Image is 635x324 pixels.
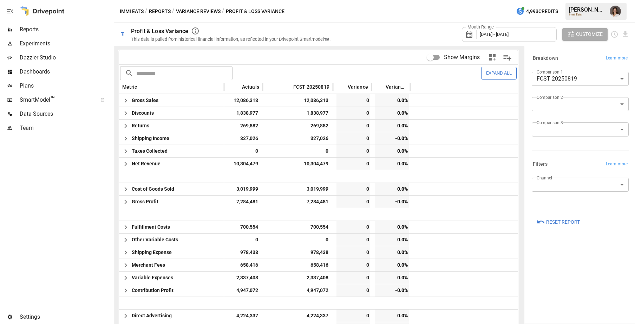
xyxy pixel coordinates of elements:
[576,30,603,39] span: Customize
[228,196,259,208] span: 7,284,481
[266,120,329,132] span: 269,882
[132,186,174,192] span: Cost of Goods Sold
[132,313,172,318] span: Direct Advertising
[132,123,149,128] span: Returns
[266,107,329,119] span: 1,838,977
[375,234,409,246] span: 0.0%
[336,310,370,322] span: 0
[336,183,370,195] span: 0
[375,196,409,208] span: -0.0%
[132,224,170,230] span: Fulfillment Costs
[120,31,125,38] div: 🗓
[120,7,144,16] button: Immi Eats
[293,85,329,89] span: FCST 20250819
[138,82,148,92] button: Sort
[621,30,629,38] button: Download report
[266,284,329,297] span: 4,947,072
[336,272,370,284] span: 0
[336,94,370,107] span: 0
[20,53,112,62] span: Dazzler Studio
[375,107,409,119] span: 0.0%
[228,183,259,195] span: 3,019,999
[228,158,259,170] span: 10,304,479
[336,196,370,208] span: 0
[336,145,370,157] span: 0
[546,218,580,227] span: Reset Report
[149,7,171,16] button: Reports
[375,310,409,322] span: 0.0%
[336,107,370,119] span: 0
[375,158,409,170] span: 0.0%
[231,82,241,92] button: Sort
[266,234,329,246] span: 0
[336,221,370,233] span: 0
[283,82,293,92] button: Sort
[145,7,148,16] div: /
[266,158,329,170] span: 10,304,479
[375,94,409,107] span: 0.0%
[532,72,629,86] div: FCST 20250819
[526,7,558,16] span: 4,993 Credits
[266,259,329,271] span: 658,416
[499,50,515,65] button: Manage Columns
[172,7,175,16] div: /
[132,148,168,154] span: Taxes Collected
[266,132,329,145] span: 327,026
[176,7,221,16] button: Variance Reviews
[533,55,558,62] h6: Breakdown
[610,6,621,17] img: Franziska Ibscher
[228,234,259,246] span: 0
[444,53,480,62] span: Show Margins
[132,199,158,204] span: Gross Profit
[336,259,370,271] span: 0
[266,94,329,107] span: 12,086,313
[132,161,161,166] span: Net Revenue
[532,216,585,228] button: Reset Report
[266,145,329,157] span: 0
[266,196,329,208] span: 7,284,481
[132,237,178,242] span: Other Variable Costs
[131,37,330,42] div: This data is pulled from historical financial information, as reflected in your Drivepoint Smartm...
[228,145,259,157] span: 0
[228,284,259,297] span: 4,947,072
[348,85,368,89] span: Variance
[20,96,93,104] span: SmartModel
[132,97,158,103] span: Gross Sales
[375,82,385,92] button: Sort
[562,28,608,41] button: Customize
[132,262,165,268] span: Merchant Fees
[132,249,172,255] span: Shipping Expense
[606,161,628,168] span: Learn more
[228,259,259,271] span: 658,416
[20,124,112,132] span: Team
[228,107,259,119] span: 1,838,977
[266,310,329,322] span: 4,224,337
[375,132,409,145] span: -0.0%
[569,6,605,13] div: [PERSON_NAME]
[20,39,112,48] span: Experiments
[20,110,112,118] span: Data Sources
[20,68,112,76] span: Dashboards
[537,69,563,75] label: Comparison 1
[228,132,259,145] span: 327,026
[375,284,409,297] span: -0.0%
[375,183,409,195] span: 0.0%
[336,158,370,170] span: 0
[132,287,174,293] span: Contribution Profit
[336,246,370,259] span: 0
[228,310,259,322] span: 4,224,337
[50,95,55,103] span: ™
[132,135,169,141] span: Shipping Income
[480,32,509,37] span: [DATE] - [DATE]
[537,94,563,100] label: Comparison 2
[228,272,259,284] span: 2,337,408
[228,221,259,233] span: 700,554
[610,30,618,38] button: Schedule report
[375,120,409,132] span: 0.0%
[266,183,329,195] span: 3,019,999
[132,110,154,116] span: Discounts
[537,120,563,126] label: Comparison 3
[122,85,137,89] span: Metric
[131,28,188,34] div: Profit & Loss Variance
